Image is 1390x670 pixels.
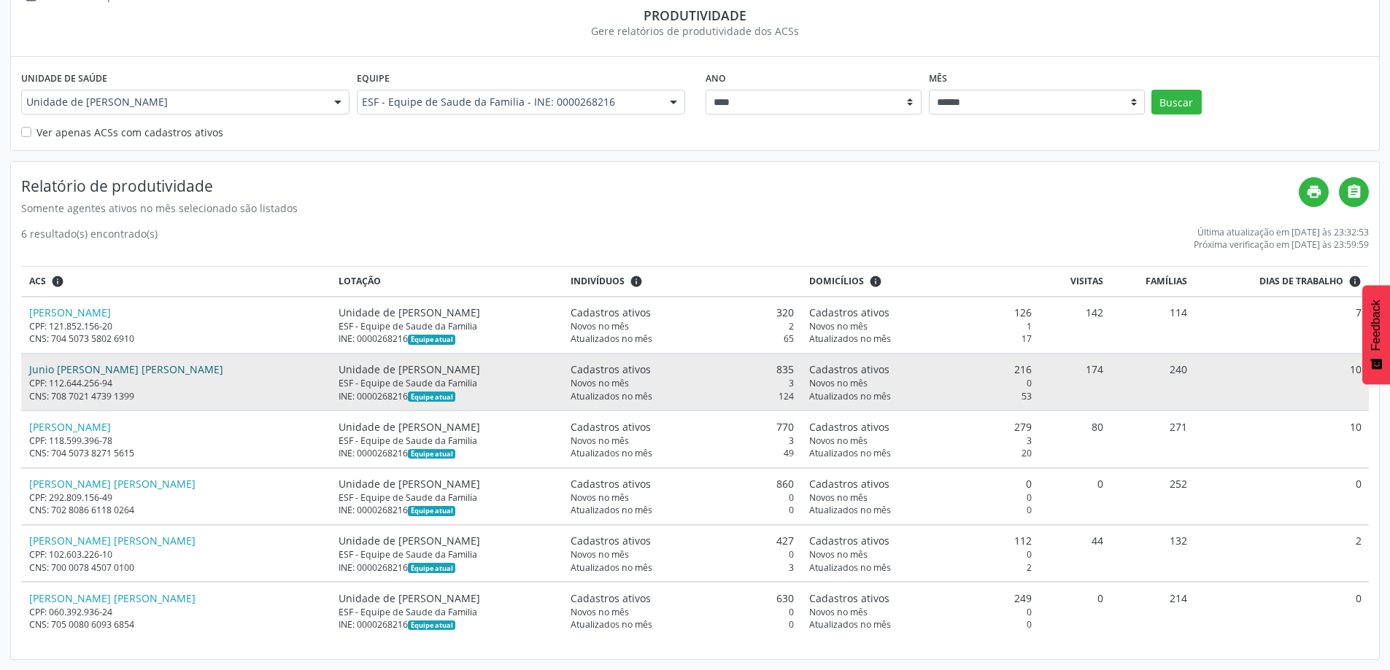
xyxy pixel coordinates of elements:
[1151,90,1202,114] button: Buscar
[571,591,651,606] span: Cadastros ativos
[809,476,889,491] span: Cadastros ativos
[571,320,629,332] span: Novos no mês
[1194,238,1369,251] div: Próxima verificação em [DATE] às 23:59:59
[21,23,1369,39] div: Gere relatórios de produtividade dos ACSs
[339,618,555,631] div: INE: 0000268216
[21,226,158,251] div: 6 resultado(s) encontrado(s)
[809,377,868,389] span: Novos no mês
[29,447,323,459] div: CNS: 704 5073 8271 5615
[630,275,643,288] i: <div class="text-left"> <div> <strong>Cadastros ativos:</strong> Cadastros que estão vinculados a...
[21,67,107,90] label: Unidade de saúde
[571,305,794,320] div: 320
[1195,354,1369,410] td: 10
[571,447,652,459] span: Atualizados no mês
[571,419,794,435] div: 770
[571,591,794,606] div: 630
[29,591,196,605] a: [PERSON_NAME] [PERSON_NAME]
[1040,267,1111,297] th: Visitas
[29,548,323,561] div: CPF: 102.603.226-10
[809,332,891,345] span: Atualizados no mês
[809,561,891,574] span: Atualizados no mês
[1040,525,1111,582] td: 44
[339,606,555,618] div: ESF - Equipe de Saude da Familia
[809,435,1032,447] div: 3
[21,7,1369,23] div: Produtividade
[29,362,223,376] a: Junio [PERSON_NAME] [PERSON_NAME]
[809,476,1032,491] div: 0
[809,377,1032,389] div: 0
[571,548,629,561] span: Novos no mês
[809,591,889,606] span: Cadastros ativos
[571,606,794,618] div: 0
[1299,177,1329,207] a: print
[29,477,196,491] a: [PERSON_NAME] [PERSON_NAME]
[571,504,652,516] span: Atualizados no mês
[408,335,455,345] span: Esta é a equipe atual deste Agente
[571,476,794,491] div: 860
[362,95,655,109] span: ESF - Equipe de Saude da Familia - INE: 0000268216
[51,275,64,288] i: ACSs que estiveram vinculados a uma UBS neste período, mesmo sem produtividade.
[809,305,889,320] span: Cadastros ativos
[571,305,651,320] span: Cadastros ativos
[809,447,891,459] span: Atualizados no mês
[26,95,320,109] span: Unidade de [PERSON_NAME]
[1370,300,1383,351] span: Feedback
[29,534,196,548] a: [PERSON_NAME] [PERSON_NAME]
[809,320,1032,332] div: 1
[1040,582,1111,638] td: 0
[571,491,794,504] div: 0
[339,390,555,402] div: INE: 0000268216
[331,267,563,297] th: Lotação
[571,377,794,389] div: 3
[571,320,794,332] div: 2
[571,275,625,288] span: Indivíduos
[1111,525,1195,582] td: 132
[1195,410,1369,467] td: 10
[706,67,726,90] label: Ano
[1111,267,1195,297] th: Famílias
[339,332,555,345] div: INE: 0000268216
[339,447,555,459] div: INE: 0000268216
[1195,297,1369,354] td: 7
[571,390,794,402] div: 124
[339,561,555,574] div: INE: 0000268216
[1259,275,1343,288] span: Dias de trabalho
[1306,184,1322,200] i: print
[408,392,455,402] span: Esta é a equipe atual deste Agente
[1111,354,1195,410] td: 240
[1362,285,1390,384] button: Feedback - Mostrar pesquisa
[809,390,1032,402] div: 53
[1346,184,1362,200] i: 
[571,332,794,345] div: 65
[21,200,1299,216] div: Somente agentes ativos no mês selecionado são listados
[1111,468,1195,525] td: 252
[869,275,882,288] i: <div class="text-left"> <div> <strong>Cadastros ativos:</strong> Cadastros que estão vinculados a...
[809,606,1032,618] div: 0
[809,548,868,561] span: Novos no mês
[339,533,555,548] div: Unidade de [PERSON_NAME]
[809,275,864,288] span: Domicílios
[1111,410,1195,467] td: 271
[809,561,1032,574] div: 2
[571,435,629,447] span: Novos no mês
[29,504,323,516] div: CNS: 702 8086 6118 0264
[29,606,323,618] div: CPF: 060.392.936-24
[29,561,323,574] div: CNS: 700 0078 4507 0100
[408,449,455,459] span: Esta é a equipe atual deste Agente
[29,435,323,447] div: CPF: 118.599.396-78
[571,332,652,345] span: Atualizados no mês
[809,320,868,332] span: Novos no mês
[809,504,1032,516] div: 0
[571,447,794,459] div: 49
[1111,297,1195,354] td: 114
[809,491,1032,504] div: 0
[571,362,794,377] div: 835
[29,420,111,434] a: [PERSON_NAME]
[809,419,1032,435] div: 279
[571,533,651,548] span: Cadastros ativos
[1339,177,1369,207] a: 
[809,491,868,504] span: Novos no mês
[339,377,555,389] div: ESF - Equipe de Saude da Familia
[809,533,1032,548] div: 112
[809,591,1032,606] div: 249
